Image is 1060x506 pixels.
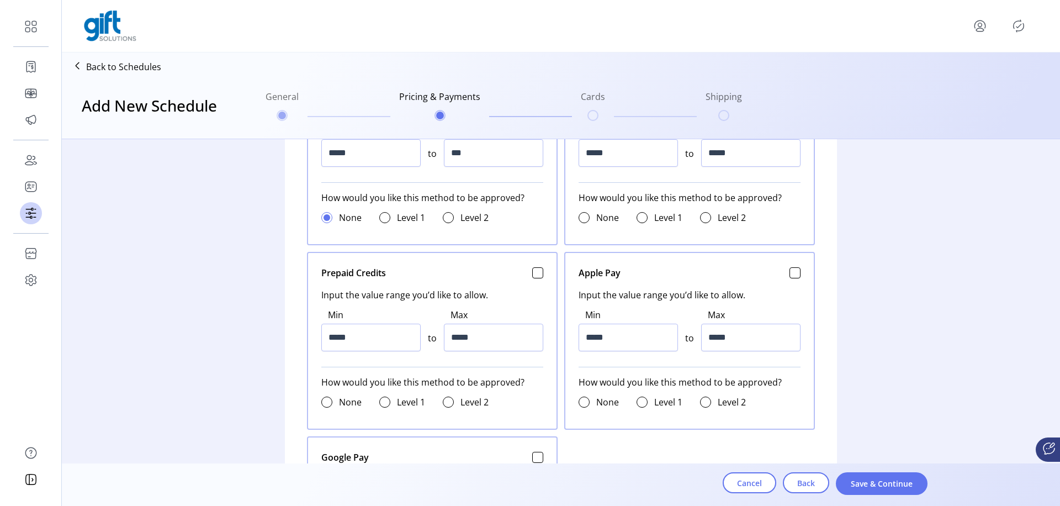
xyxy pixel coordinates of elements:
button: Publisher Panel [1010,17,1027,35]
label: Level 2 [460,211,489,224]
label: Max [708,308,801,321]
label: None [339,396,362,409]
label: Level 1 [654,211,682,224]
button: Cancel [723,472,776,493]
label: Level 2 [460,396,489,409]
label: Level 1 [654,396,682,409]
label: Level 1 [397,211,425,224]
button: Back [783,472,829,493]
label: None [339,211,362,224]
label: Min [328,308,421,321]
span: to [428,147,437,167]
img: logo [84,10,136,41]
label: Max [451,308,543,321]
label: Level 2 [718,211,746,224]
label: Min [585,308,678,321]
h6: Pricing & Payments [399,90,480,110]
span: Prepaid Credits [321,266,386,280]
span: Input the value range you’d like to allow. [579,280,801,302]
button: Save & Continue [836,472,928,495]
label: Level 2 [718,396,746,409]
span: to [428,331,437,351]
span: How would you like this method to be approved? [321,191,543,204]
span: Apple Pay [579,266,621,280]
span: Back [797,477,815,489]
span: How would you like this method to be approved? [579,191,801,204]
h3: Add New Schedule [82,94,217,117]
span: How would you like this method to be approved? [579,376,801,389]
p: Back to Schedules [86,60,161,73]
label: None [596,211,619,224]
span: How would you like this method to be approved? [321,376,543,389]
span: Google Pay [321,451,369,464]
label: None [596,396,619,409]
label: Level 1 [397,396,425,409]
span: Cancel [737,477,762,489]
span: to [685,147,694,167]
span: Input the value range you’d like to allow. [321,280,543,302]
span: Save & Continue [850,478,913,489]
button: menu [971,17,989,35]
span: to [685,331,694,351]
